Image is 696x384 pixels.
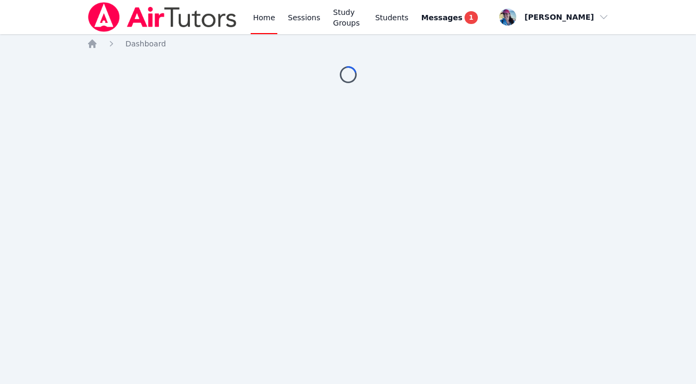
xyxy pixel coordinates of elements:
[125,39,166,48] span: Dashboard
[87,38,609,49] nav: Breadcrumb
[125,38,166,49] a: Dashboard
[87,2,238,32] img: Air Tutors
[421,12,462,23] span: Messages
[465,11,477,24] span: 1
